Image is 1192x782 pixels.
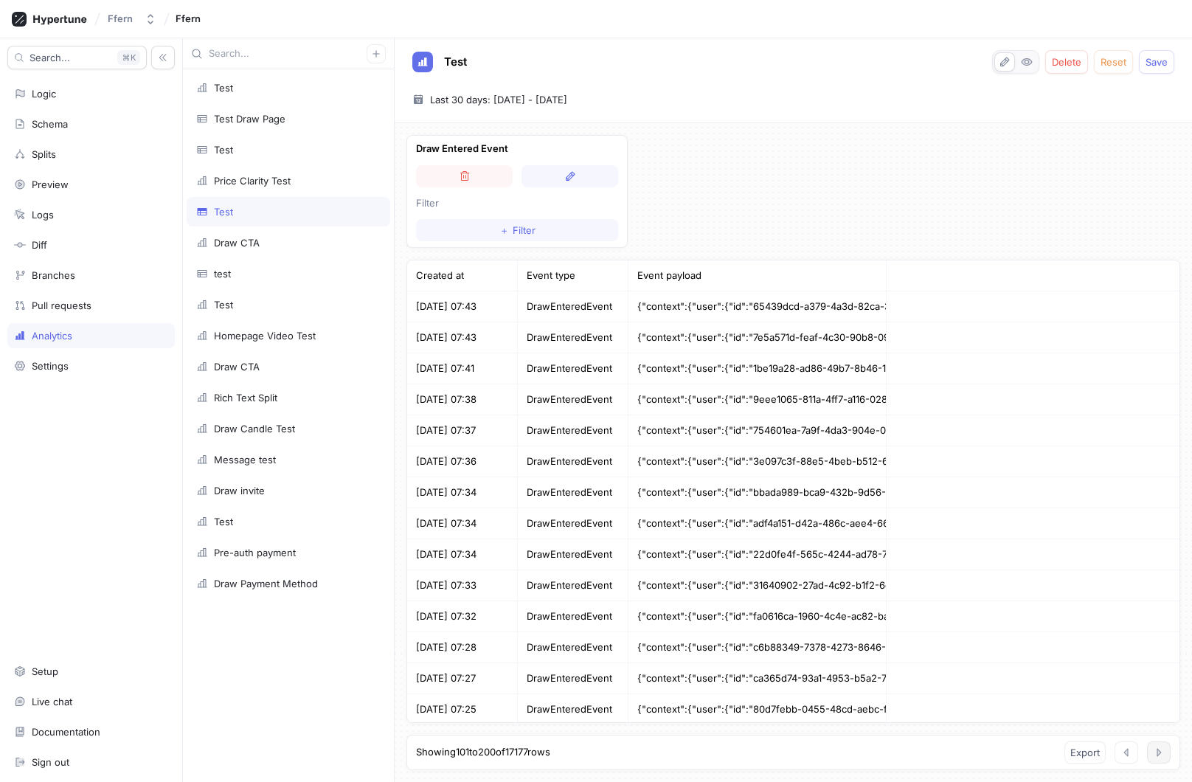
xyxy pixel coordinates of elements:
[1064,741,1106,764] button: Export
[32,148,56,160] div: Splits
[214,454,276,466] div: Message test
[1101,58,1126,66] span: Reset
[513,226,536,235] span: Filter
[518,694,628,725] div: DrawEnteredEvent
[628,384,887,415] div: {"context":{"user":{"id":"9eee1065-811a-4ff7-a116-028397e6a91f","anonId":"94888e06-02a0-4ee8-ad2a...
[407,384,518,415] div: [DATE] 07:38
[214,175,291,187] div: Price Clarity Test
[1070,748,1100,757] span: Export
[32,300,91,311] div: Pull requests
[407,570,518,601] div: [DATE] 07:33
[628,291,887,322] div: {"context":{"user":{"id":"65439dcd-a379-4a3d-82ca-3d7af8e4fd42","anonId":"60e84bd3-a3d7-443b-95a6...
[518,632,628,663] div: DrawEnteredEvent
[407,632,518,663] div: [DATE] 07:28
[214,237,260,249] div: Draw CTA
[499,226,509,235] span: ＋
[518,570,628,601] div: DrawEnteredEvent
[416,142,618,156] p: Draw Entered Event
[214,144,233,156] div: Test
[209,46,367,61] input: Search...
[628,353,887,384] div: {"context":{"user":{"id":"1be19a28-ad86-49b7-8b46-1e7e476a5f81","anonId":"a7085088-472f-4997-9682...
[214,82,233,94] div: Test
[214,268,231,280] div: test
[32,726,100,738] div: Documentation
[407,260,518,291] div: Created at
[518,415,628,446] div: DrawEnteredEvent
[518,384,628,415] div: DrawEnteredEvent
[416,745,550,760] div: Showing 101 to 200 of 17177 rows
[518,322,628,353] div: DrawEnteredEvent
[32,269,75,281] div: Branches
[1094,50,1133,74] button: Reset
[628,322,887,353] div: {"context":{"user":{"id":"7e5a571d-feaf-4c30-90b8-09d618081c26","anonId":"a4cf4597-506e-4ead-89c0...
[32,756,69,768] div: Sign out
[430,92,567,107] span: Last 30 days: [DATE] - [DATE]
[32,179,69,190] div: Preview
[102,7,162,31] button: Ffern
[117,50,140,65] div: K
[518,663,628,694] div: DrawEnteredEvent
[1052,58,1081,66] span: Delete
[32,330,72,342] div: Analytics
[628,446,887,477] div: {"context":{"user":{"id":"3e097c3f-88e5-4beb-b512-653a5b982f6c","anonId":"9edef2f8-47e8-4fc5-8012...
[518,260,628,291] div: Event type
[407,663,518,694] div: [DATE] 07:27
[32,696,72,707] div: Live chat
[416,196,618,211] p: Filter
[214,299,233,311] div: Test
[628,415,887,446] div: {"context":{"user":{"id":"754601ea-7a9f-4da3-904e-09b125908495","anonId":"7e45ac8a-99c6-4754-ae7d...
[407,601,518,632] div: [DATE] 07:32
[1146,58,1168,66] span: Save
[32,209,54,221] div: Logs
[407,415,518,446] div: [DATE] 07:37
[518,291,628,322] div: DrawEnteredEvent
[518,446,628,477] div: DrawEnteredEvent
[407,446,518,477] div: [DATE] 07:36
[407,477,518,508] div: [DATE] 07:34
[407,353,518,384] div: [DATE] 07:41
[176,13,201,24] span: Ffern
[518,353,628,384] div: DrawEnteredEvent
[214,547,296,558] div: Pre-auth payment
[7,46,147,69] button: Search...K
[407,539,518,570] div: [DATE] 07:34
[628,539,887,570] div: {"context":{"user":{"id":"22d0fe4f-565c-4244-ad78-7bf1e96c7182","anonId":"81e6c6c5-9265-4c84-8bd7...
[518,601,628,632] div: DrawEnteredEvent
[416,219,618,241] button: ＋Filter
[407,508,518,539] div: [DATE] 07:34
[628,694,887,725] div: {"context":{"user":{"id":"80d7febb-0455-48cd-aebc-f26c38b04773","anonId":"ac79868c-234a-4560-8270...
[32,88,56,100] div: Logic
[628,601,887,632] div: {"context":{"user":{"id":"fa0616ca-1960-4c4e-ac82-bac89987bd42","anonId":"cddbd141-905f-452a-9b37...
[628,632,887,663] div: {"context":{"user":{"id":"c6b88349-7378-4273-8646-78ce7c09bec3","anonId":"30ddc850-0360-4f55-9bb1...
[1139,50,1174,74] button: Save
[407,291,518,322] div: [DATE] 07:43
[628,570,887,601] div: {"context":{"user":{"id":"31640902-27ad-4c92-b1f2-6de41beb3904","anonId":"c09be177-e3af-472f-8550...
[628,508,887,539] div: {"context":{"user":{"id":"adf4a151-d42a-486c-aee4-66b9afbc05d1","anonId":"08db71af-62c2-423b-b39b...
[214,206,233,218] div: Test
[1045,50,1088,74] button: Delete
[518,539,628,570] div: DrawEnteredEvent
[30,53,70,62] span: Search...
[108,13,133,25] div: Ffern
[518,508,628,539] div: DrawEnteredEvent
[214,392,277,404] div: Rich Text Split
[214,361,260,373] div: Draw CTA
[214,578,318,589] div: Draw Payment Method
[32,118,68,130] div: Schema
[628,477,887,508] div: {"context":{"user":{"id":"bbada989-bca9-432b-9d56-08673cfe51a6","anonId":"4cbcd396-2c10-44e1-ae03...
[444,56,467,68] span: Test
[214,423,295,435] div: Draw Candle Test
[7,719,175,744] a: Documentation
[214,516,233,527] div: Test
[214,330,316,342] div: Homepage Video Test
[628,260,887,291] div: Event payload
[628,663,887,694] div: {"context":{"user":{"id":"ca365d74-93a1-4953-b5a2-75f073135333","anonId":"89fe54e5-32f2-46d5-8a00...
[214,113,285,125] div: Test Draw Page
[32,360,69,372] div: Settings
[407,322,518,353] div: [DATE] 07:43
[32,665,58,677] div: Setup
[518,477,628,508] div: DrawEnteredEvent
[214,485,265,496] div: Draw invite
[32,239,47,251] div: Diff
[407,694,518,725] div: [DATE] 07:25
